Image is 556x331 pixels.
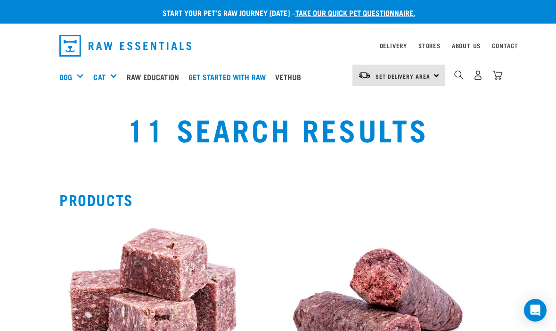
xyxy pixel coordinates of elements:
img: home-icon-1@2x.png [454,70,463,79]
a: Contact [492,44,518,47]
nav: dropdown navigation [52,31,504,60]
a: Cat [93,71,105,83]
a: Vethub [273,58,308,96]
a: Raw Education [124,58,186,96]
img: user.png [473,70,483,80]
h2: Products [59,191,497,208]
div: Open Intercom Messenger [524,299,547,322]
img: van-moving.png [358,71,371,80]
a: Dog [59,71,72,83]
a: Stores [418,44,441,47]
a: Delivery [380,44,407,47]
a: About Us [452,44,481,47]
img: home-icon@2x.png [492,70,502,80]
span: Set Delivery Area [376,74,430,78]
a: take our quick pet questionnaire. [295,10,415,15]
img: Raw Essentials Logo [59,35,191,57]
a: Get started with Raw [186,58,273,96]
h1: 11 Search Results [110,112,447,146]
